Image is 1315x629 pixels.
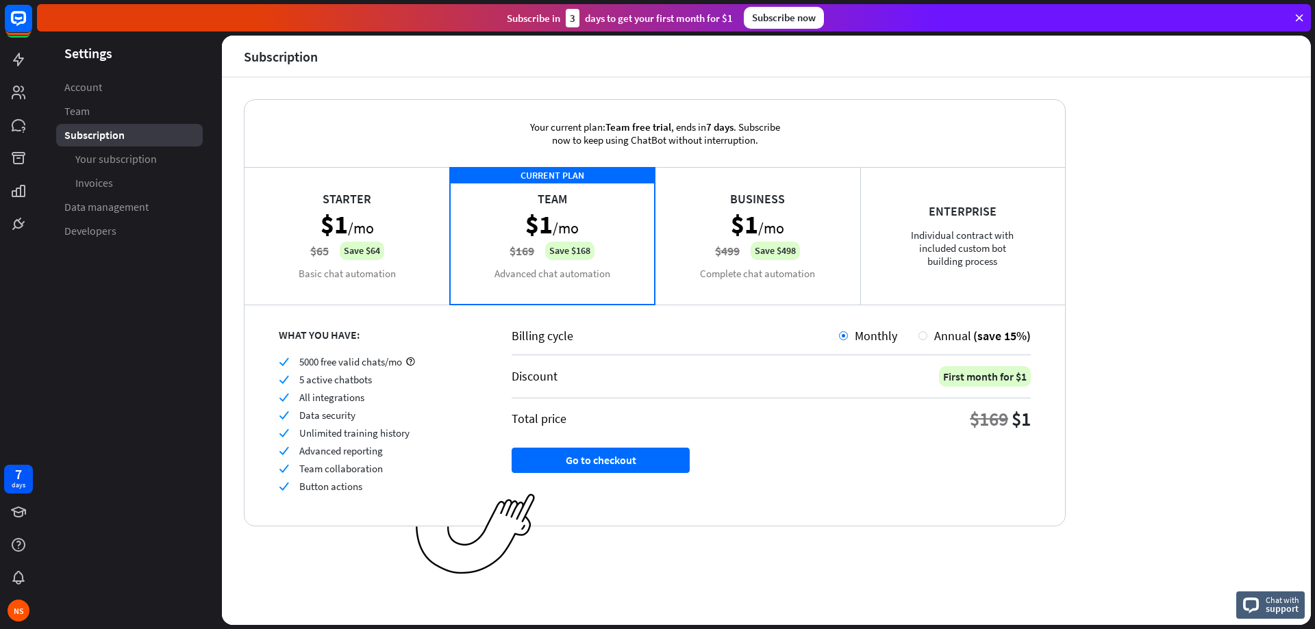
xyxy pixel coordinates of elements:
i: check [279,481,289,491]
i: check [279,446,289,456]
a: 7 days [4,465,33,493]
i: check [279,463,289,474]
div: First month for $1 [939,366,1031,387]
span: Your subscription [75,152,157,166]
button: Go to checkout [512,448,690,473]
span: Data security [299,409,355,422]
span: Team collaboration [299,462,383,475]
span: Invoices [75,176,113,190]
div: $1 [1012,407,1031,431]
span: 7 days [706,120,734,133]
i: check [279,410,289,420]
i: check [279,357,289,367]
div: 3 [566,9,579,27]
span: Team free trial [605,120,671,133]
i: check [279,428,289,438]
span: (save 15%) [973,328,1031,344]
a: Team [56,100,203,123]
span: Developers [64,224,116,238]
div: Subscribe now [744,7,824,29]
span: Team [64,104,90,118]
div: Your current plan: , ends in . Subscribe now to keep using ChatBot without interruption. [508,100,802,167]
div: NS [8,600,29,621]
span: Annual [934,328,971,344]
a: Account [56,76,203,99]
i: check [279,374,289,385]
div: WHAT YOU HAVE: [279,328,477,342]
span: Account [64,80,102,94]
div: Subscribe in days to get your first month for $1 [507,9,733,27]
button: Open LiveChat chat widget [11,5,52,47]
div: Subscription [244,49,318,64]
a: Data management [56,196,203,218]
a: Invoices [56,172,203,194]
div: Billing cycle [512,328,839,344]
span: Subscription [64,128,125,142]
img: ec979a0a656117aaf919.png [416,493,536,575]
span: 5 active chatbots [299,373,372,386]
span: Unlimited training history [299,426,410,439]
div: 7 [15,468,22,480]
span: Monthly [855,328,897,344]
span: Advanced reporting [299,444,383,457]
span: Button actions [299,480,362,493]
div: Discount [512,368,558,384]
a: Developers [56,220,203,242]
span: Chat with [1266,593,1299,606]
header: Settings [37,44,222,62]
span: Data management [64,200,149,214]
a: Your subscription [56,148,203,170]
span: 5000 free valid chats/mo [299,355,402,368]
span: All integrations [299,391,364,404]
i: check [279,392,289,402]
div: days [12,480,25,490]
div: Total price [512,411,566,426]
div: $169 [970,407,1008,431]
span: support [1266,602,1299,615]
